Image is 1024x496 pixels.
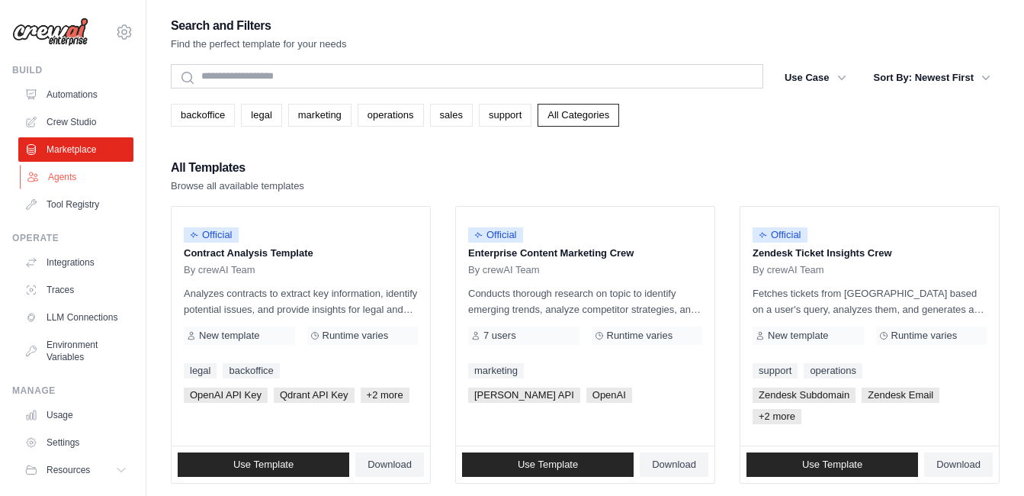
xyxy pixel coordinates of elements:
a: legal [184,363,217,378]
button: Resources [18,458,133,482]
span: OpenAI [586,388,632,403]
p: Find the perfect template for your needs [171,37,347,52]
a: marketing [468,363,524,378]
div: Operate [12,232,133,244]
img: Logo [12,18,88,47]
a: Marketplace [18,137,133,162]
div: Build [12,64,133,76]
h2: Search and Filters [171,15,347,37]
a: Agents [20,165,135,189]
span: By crewAI Team [184,264,255,276]
a: Download [640,453,708,477]
p: Browse all available templates [171,179,304,194]
span: OpenAI API Key [184,388,268,403]
span: Runtime varies [607,330,673,342]
span: +2 more [753,409,801,424]
p: Zendesk Ticket Insights Crew [753,246,987,261]
span: Runtime varies [323,330,389,342]
span: By crewAI Team [753,264,824,276]
span: By crewAI Team [468,264,540,276]
a: Traces [18,278,133,302]
a: Tool Registry [18,192,133,217]
span: Download [368,459,412,471]
span: 7 users [483,330,516,342]
a: backoffice [171,104,235,127]
p: Analyzes contracts to extract key information, identify potential issues, and provide insights fo... [184,285,418,317]
div: Manage [12,385,133,397]
a: Usage [18,403,133,427]
button: Use Case [775,64,855,92]
a: Use Template [178,453,349,477]
span: Official [184,227,239,243]
button: Sort By: Newest First [865,64,1000,92]
a: LLM Connections [18,305,133,330]
a: Automations [18,82,133,107]
a: support [753,363,798,378]
a: Environment Variables [18,333,133,369]
span: Use Template [802,459,862,471]
a: backoffice [223,363,279,378]
span: Download [936,459,981,471]
span: Download [652,459,696,471]
a: operations [804,363,862,378]
a: operations [358,104,424,127]
span: +2 more [361,388,409,403]
a: sales [430,104,473,127]
a: Download [924,453,993,477]
span: New template [768,330,828,342]
a: support [479,104,531,127]
a: legal [241,104,281,127]
a: marketing [288,104,351,127]
span: Use Template [518,459,578,471]
span: New template [199,330,259,342]
a: Integrations [18,250,133,275]
a: Crew Studio [18,110,133,134]
h2: All Templates [171,157,304,179]
span: Zendesk Email [862,388,939,403]
p: Enterprise Content Marketing Crew [468,246,702,261]
a: All Categories [538,104,619,127]
p: Contract Analysis Template [184,246,418,261]
span: Use Template [233,459,294,471]
span: Qdrant API Key [274,388,355,403]
span: Runtime varies [891,330,958,342]
a: Settings [18,430,133,455]
span: Resources [47,464,90,476]
span: Official [468,227,523,243]
p: Conducts thorough research on topic to identify emerging trends, analyze competitor strategies, a... [468,285,702,317]
span: Zendesk Subdomain [753,388,855,403]
span: Official [753,227,807,243]
span: [PERSON_NAME] API [468,388,580,403]
p: Fetches tickets from [GEOGRAPHIC_DATA] based on a user's query, analyzes them, and generates a su... [753,285,987,317]
a: Use Template [746,453,918,477]
a: Use Template [462,453,634,477]
a: Download [355,453,424,477]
